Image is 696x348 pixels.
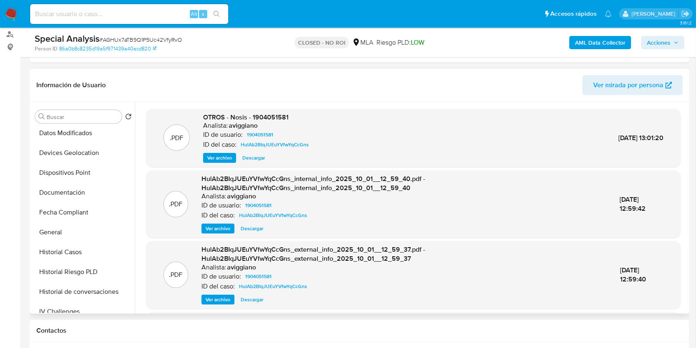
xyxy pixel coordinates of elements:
[32,262,135,282] button: Historial Riesgo PLD
[32,123,135,143] button: Datos Modificados
[237,224,268,234] button: Descargar
[241,140,309,150] span: HulAb2BIqJUEuYVfwYqCcGns
[203,141,237,149] p: ID del caso:
[191,10,197,18] span: Alt
[411,38,424,47] span: LOW
[201,174,425,193] span: HulAb2BIqJUEuYVfwYqCcGns_internal_info_2025_10_01__12_59_40.pdf - HulAb2BIqJUEuYVfwYqCcGns_intern...
[227,192,256,200] h6: aviggiano
[239,281,307,291] span: HulAb2BIqJUEuYVfwYqCcGns
[32,242,135,262] button: Historial Casos
[201,282,235,291] p: ID del caso:
[575,36,625,49] b: AML Data Collector
[229,122,258,130] h6: aviggiano
[239,210,307,220] span: HulAb2BIqJUEuYVfwYqCcGns
[550,10,597,18] span: Accesos rápidos
[201,295,234,305] button: Ver archivo
[32,203,135,222] button: Fecha Compliant
[203,112,289,122] span: OTROS - Nosis - 1904051581
[244,130,277,140] a: 1904051581
[32,163,135,183] button: Dispositivos Point
[203,122,228,130] p: Analista:
[99,36,182,44] span: # AGHUx7aTB9Q1P5Uc42VfyRvO
[641,36,684,49] button: Acciones
[569,36,631,49] button: AML Data Collector
[605,10,612,17] a: Notificaciones
[32,222,135,242] button: General
[680,19,692,26] span: 3.161.2
[236,210,310,220] a: HulAb2BIqJUEuYVfwYqCcGns
[201,272,241,281] p: ID de usuario:
[295,37,349,48] p: CLOSED - NO ROI
[35,45,57,52] b: Person ID
[620,265,646,284] span: [DATE] 12:59:40
[237,295,268,305] button: Descargar
[241,296,263,304] span: Descargar
[242,272,275,281] a: 1904051581
[32,302,135,322] button: IV Challenges
[32,282,135,302] button: Historial de conversaciones
[236,281,310,291] a: HulAb2BIqJUEuYVfwYqCcGns
[169,270,182,279] p: .PDF
[237,140,312,150] a: HulAb2BIqJUEuYVfwYqCcGns
[36,81,106,89] h1: Información de Usuario
[32,183,135,203] button: Documentación
[36,327,683,335] h1: Contactos
[32,143,135,163] button: Devices Geolocation
[38,113,45,120] button: Buscar
[201,192,226,200] p: Analista:
[201,263,226,272] p: Analista:
[30,9,228,19] input: Buscar usuario o caso...
[247,130,273,140] span: 1904051581
[35,32,99,45] b: Special Analysis
[201,211,235,219] p: ID del caso:
[681,10,690,18] a: Salir
[245,272,272,281] span: 1904051581
[593,75,663,95] span: Ver mirada por persona
[245,200,272,210] span: 1904051581
[238,153,269,163] button: Descargar
[618,133,663,143] span: [DATE] 13:01:20
[241,224,263,233] span: Descargar
[647,36,670,49] span: Acciones
[582,75,683,95] button: Ver mirada por persona
[227,263,256,272] h6: aviggiano
[376,38,424,47] span: Riesgo PLD:
[170,133,184,143] p: .PDF
[242,154,265,162] span: Descargar
[203,131,243,139] p: ID de usuario:
[202,10,204,18] span: s
[169,200,182,209] p: .PDF
[47,113,118,121] input: Buscar
[125,113,132,122] button: Volver al orden por defecto
[201,201,241,210] p: ID de usuario:
[201,224,234,234] button: Ver archivo
[201,245,425,263] span: HulAb2BIqJUEuYVfwYqCcGns_external_info_2025_10_01__12_59_37.pdf - HulAb2BIqJUEuYVfwYqCcGns_extern...
[208,8,225,20] button: search-icon
[203,153,236,163] button: Ver archivo
[352,38,373,47] div: MLA
[242,200,275,210] a: 1904051581
[206,224,230,233] span: Ver archivo
[620,195,646,213] span: [DATE] 12:59:42
[632,10,678,18] p: agustina.viggiano@mercadolibre.com
[206,296,230,304] span: Ver archivo
[59,45,156,52] a: 86a0b8c8235d19a5f971439a40acd820
[207,154,232,162] span: Ver archivo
